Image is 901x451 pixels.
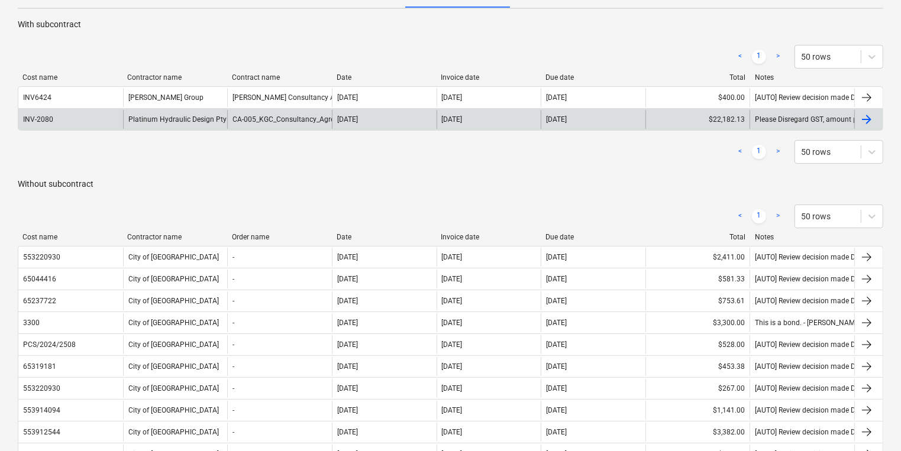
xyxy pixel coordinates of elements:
[23,384,60,392] div: 553220930
[546,384,567,392] div: [DATE]
[442,428,463,436] div: [DATE]
[232,362,234,371] div: -
[442,406,463,414] div: [DATE]
[337,297,358,305] div: [DATE]
[645,88,750,107] div: $400.00
[23,428,60,436] div: 553912544
[546,275,567,283] div: [DATE]
[337,93,358,102] div: [DATE]
[545,233,641,241] div: Due date
[337,275,358,283] div: [DATE]
[650,73,745,82] div: Total
[123,357,228,376] div: City of [GEOGRAPHIC_DATA]
[123,401,228,420] div: City of [GEOGRAPHIC_DATA]
[23,406,60,414] div: 553914094
[123,248,228,267] div: City of [GEOGRAPHIC_DATA]
[232,406,234,414] div: -
[337,384,358,392] div: [DATE]
[127,73,222,82] div: Contractor name
[123,335,228,354] div: City of [GEOGRAPHIC_DATA]
[127,233,222,241] div: Contractor name
[23,340,76,349] div: PCS/2024/2508
[337,73,432,82] div: Date
[752,145,766,159] a: Page 1 is your current page
[546,115,567,124] div: [DATE]
[645,357,750,376] div: $453.38
[442,362,463,371] div: [DATE]
[442,275,463,283] div: [DATE]
[733,145,747,159] a: Previous page
[337,340,358,349] div: [DATE]
[442,384,463,392] div: [DATE]
[546,93,567,102] div: [DATE]
[645,335,750,354] div: $528.00
[733,50,747,64] a: Previous page
[771,50,785,64] a: Next page
[123,110,228,129] div: Platinum Hydraulic Design Pty Lt
[442,319,463,327] div: [DATE]
[442,93,463,102] div: [DATE]
[18,18,883,31] p: With subcontract
[441,233,537,241] div: Invoice date
[123,270,228,288] div: City of [GEOGRAPHIC_DATA]
[23,93,51,102] div: INV6424
[752,50,766,64] a: Page 1 is your current page
[546,362,567,371] div: [DATE]
[733,209,747,223] a: Previous page
[645,313,750,332] div: $3,300.00
[442,340,463,349] div: [DATE]
[771,145,785,159] a: Next page
[771,209,785,223] a: Next page
[546,406,567,414] div: [DATE]
[232,297,234,305] div: -
[123,291,228,310] div: City of [GEOGRAPHIC_DATA]
[546,428,567,436] div: [DATE]
[18,178,883,190] p: Without subcontract
[752,209,766,223] a: Page 1 is your current page
[232,319,234,327] div: -
[337,253,358,261] div: [DATE]
[337,428,358,436] div: [DATE]
[442,253,463,261] div: [DATE]
[232,275,234,283] div: -
[546,297,567,305] div: [DATE]
[337,233,432,241] div: Date
[546,253,567,261] div: [DATE]
[123,313,228,332] div: City of [GEOGRAPHIC_DATA]
[442,297,463,305] div: [DATE]
[546,340,567,349] div: [DATE]
[22,73,118,82] div: Cost name
[23,253,60,261] div: 553220930
[23,275,56,283] div: 65044416
[232,340,234,349] div: -
[546,319,567,327] div: [DATE]
[23,319,40,327] div: 3300
[23,297,56,305] div: 65237722
[442,115,463,124] div: [DATE]
[232,93,365,102] div: [PERSON_NAME] Consultancy Agreement
[123,88,228,107] div: [PERSON_NAME] Group
[650,233,745,241] div: Total
[123,423,228,442] div: City of [GEOGRAPHIC_DATA]
[645,110,750,129] div: $22,182.13
[755,73,850,82] div: Notes
[645,379,750,398] div: $267.00
[337,115,358,124] div: [DATE]
[232,73,327,82] div: Contract name
[645,270,750,288] div: $581.33
[645,401,750,420] div: $1,141.00
[123,379,228,398] div: City of [GEOGRAPHIC_DATA]
[842,394,901,451] iframe: Chat Widget
[441,73,537,82] div: Invoice date
[645,291,750,310] div: $753.61
[23,362,56,371] div: 65319181
[232,115,398,124] div: CA-005_KGC_Consultancy_Agreement Platinum.pdf
[645,248,750,267] div: $2,411.00
[337,406,358,414] div: [DATE]
[337,319,358,327] div: [DATE]
[232,233,327,241] div: Order name
[232,253,234,261] div: -
[337,362,358,371] div: [DATE]
[232,428,234,436] div: -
